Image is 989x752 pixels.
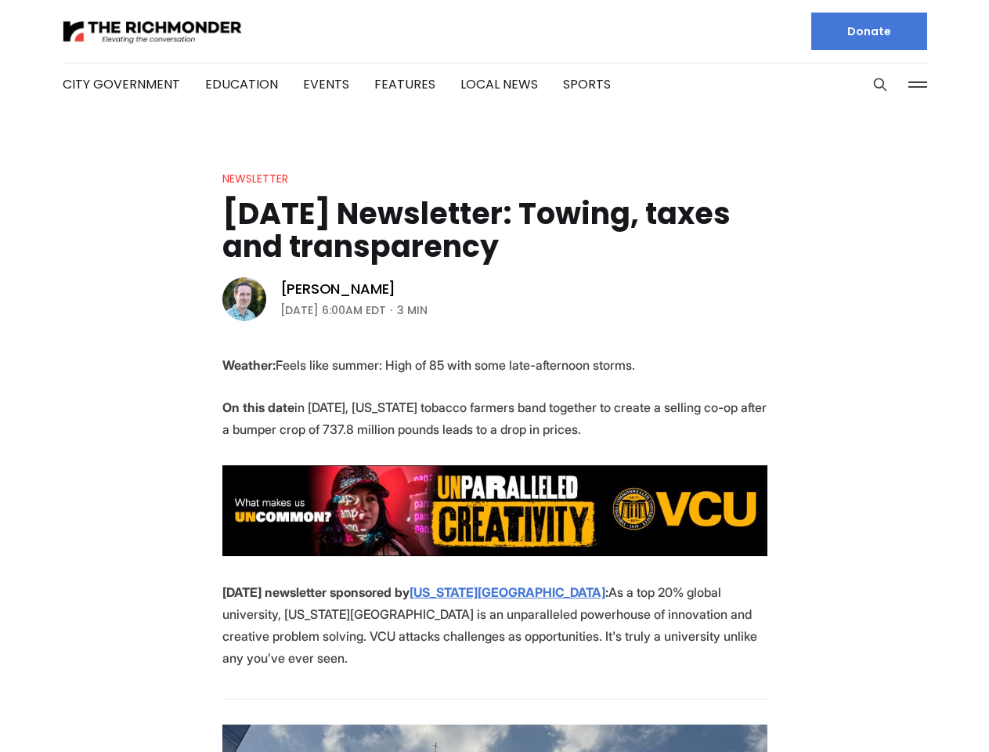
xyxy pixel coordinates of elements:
a: Sports [563,75,611,93]
img: Michael Phillips [222,277,266,321]
button: Search this site [868,73,892,96]
a: Education [205,75,278,93]
a: Donate [811,13,927,50]
p: in [DATE], [US_STATE] tobacco farmers band together to create a selling co-op after a bumper crop... [222,396,767,440]
a: Local News [460,75,538,93]
a: [PERSON_NAME] [280,280,396,298]
a: City Government [63,75,180,93]
span: 3 min [397,301,428,320]
strong: [DATE] newsletter sponsored by [222,584,410,600]
strong: On this date [222,399,294,415]
a: Newsletter [222,171,288,186]
p: As a top 20% global university, [US_STATE][GEOGRAPHIC_DATA] is an unparalleled powerhouse of inno... [222,581,767,669]
a: Features [374,75,435,93]
strong: : [605,584,608,600]
p: Feels like summer: High of 85 with some late-afternoon storms. [222,354,767,376]
a: Events [303,75,349,93]
h1: [DATE] Newsletter: Towing, taxes and transparency [222,197,767,263]
a: [US_STATE][GEOGRAPHIC_DATA] [410,584,605,600]
time: [DATE] 6:00AM EDT [280,301,386,320]
img: The Richmonder [63,18,243,45]
strong: Weather: [222,357,276,373]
